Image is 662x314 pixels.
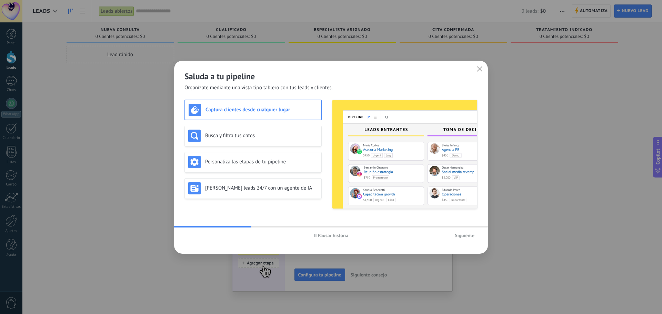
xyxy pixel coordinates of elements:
[455,233,474,238] span: Siguiente
[311,230,352,241] button: Pausar historia
[318,233,349,238] span: Pausar historia
[205,107,318,113] h3: Captura clientes desde cualquier lugar
[184,84,333,91] span: Organízate mediante una vista tipo tablero con tus leads y clientes.
[205,185,318,191] h3: [PERSON_NAME] leads 24/7 con un agente de IA
[452,230,478,241] button: Siguiente
[205,132,318,139] h3: Busca y filtra tus datos
[205,159,318,165] h3: Personaliza las etapas de tu pipeline
[184,71,478,82] h2: Saluda a tu pipeline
